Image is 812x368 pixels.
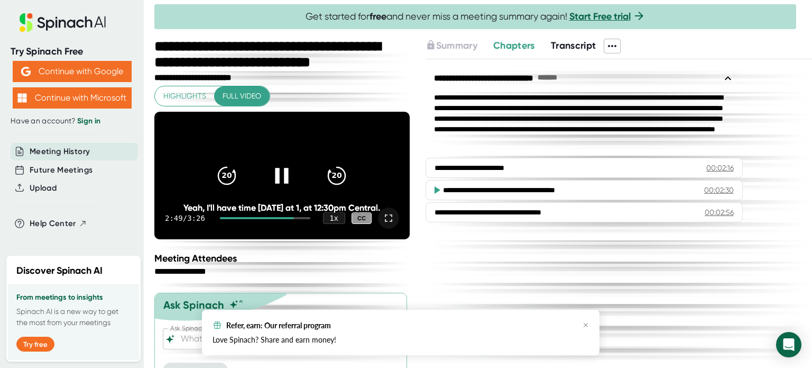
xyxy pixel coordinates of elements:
[30,164,93,176] button: Future Meetings
[352,212,372,225] div: CC
[426,39,493,53] div: Upgrade to access
[30,182,57,194] button: Upload
[493,40,535,51] span: Chapters
[16,264,103,278] h2: Discover Spinach AI
[223,89,261,103] span: Full video
[370,11,386,22] b: free
[30,218,87,230] button: Help Center
[569,11,631,22] a: Start Free trial
[154,253,412,264] div: Meeting Attendees
[13,61,132,82] button: Continue with Google
[705,207,734,218] div: 00:02:56
[426,39,477,53] button: Summary
[165,214,207,222] div: 2:49 / 3:26
[551,39,596,53] button: Transcript
[180,203,384,213] div: Yeah, I'll have time [DATE] at 1, at 12:30pm Central.
[77,116,100,125] a: Sign in
[163,299,224,311] div: Ask Spinach
[21,67,31,76] img: Aehbyd4JwY73AAAAAElFTkSuQmCC
[163,89,206,103] span: Highlights
[11,116,133,126] div: Have an account?
[30,146,90,158] button: Meeting History
[11,46,133,58] div: Try Spinach Free
[704,185,734,195] div: 00:02:30
[16,337,54,352] button: Try free
[214,86,270,106] button: Full video
[306,11,645,23] span: Get started for and never miss a meeting summary again!
[16,293,131,302] h3: From meetings to insights
[706,163,734,173] div: 00:02:16
[436,40,477,51] span: Summary
[30,218,76,230] span: Help Center
[16,306,131,328] p: Spinach AI is a new way to get the most from your meetings
[323,212,345,224] div: 1 x
[179,331,364,346] input: What can we do to help?
[776,332,801,357] div: Open Intercom Messenger
[155,86,215,106] button: Highlights
[493,39,535,53] button: Chapters
[551,40,596,51] span: Transcript
[13,87,132,109] button: Continue with Microsoft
